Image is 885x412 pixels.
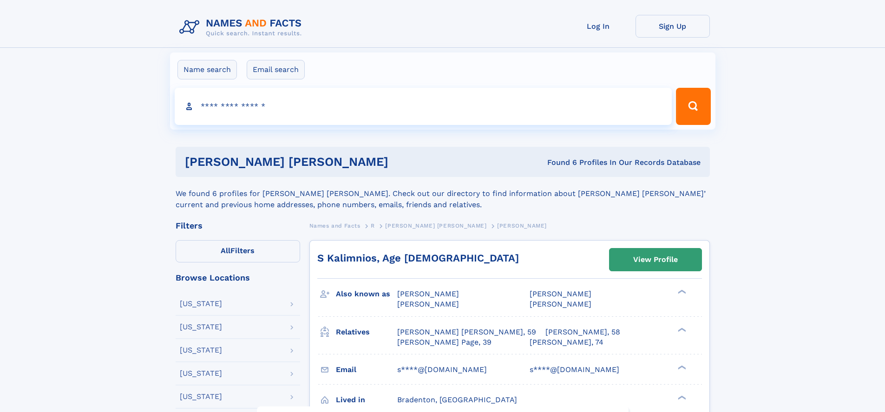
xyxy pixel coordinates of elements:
[176,177,710,210] div: We found 6 profiles for [PERSON_NAME] [PERSON_NAME]. Check out our directory to find information ...
[317,252,519,264] a: S Kalimnios, Age [DEMOGRAPHIC_DATA]
[636,15,710,38] a: Sign Up
[675,327,687,333] div: ❯
[385,220,486,231] a: [PERSON_NAME] [PERSON_NAME]
[397,289,459,298] span: [PERSON_NAME]
[336,362,397,378] h3: Email
[397,300,459,308] span: [PERSON_NAME]
[530,337,603,347] a: [PERSON_NAME], 74
[561,15,636,38] a: Log In
[397,395,517,404] span: Bradenton, [GEOGRAPHIC_DATA]
[247,60,305,79] label: Email search
[545,327,620,337] a: [PERSON_NAME], 58
[180,393,222,400] div: [US_STATE]
[180,323,222,331] div: [US_STATE]
[180,370,222,377] div: [US_STATE]
[676,88,710,125] button: Search Button
[309,220,361,231] a: Names and Facts
[185,156,468,168] h1: [PERSON_NAME] [PERSON_NAME]
[176,274,300,282] div: Browse Locations
[385,222,486,229] span: [PERSON_NAME] [PERSON_NAME]
[468,157,701,168] div: Found 6 Profiles In Our Records Database
[176,15,309,40] img: Logo Names and Facts
[397,337,492,347] a: [PERSON_NAME] Page, 39
[176,240,300,262] label: Filters
[177,60,237,79] label: Name search
[497,222,547,229] span: [PERSON_NAME]
[221,246,230,255] span: All
[371,220,375,231] a: R
[336,324,397,340] h3: Relatives
[336,392,397,408] h3: Lived in
[675,364,687,370] div: ❯
[675,289,687,295] div: ❯
[180,347,222,354] div: [US_STATE]
[397,327,536,337] a: [PERSON_NAME] [PERSON_NAME], 59
[530,289,591,298] span: [PERSON_NAME]
[180,300,222,307] div: [US_STATE]
[633,249,678,270] div: View Profile
[175,88,672,125] input: search input
[675,394,687,400] div: ❯
[371,222,375,229] span: R
[610,249,701,271] a: View Profile
[176,222,300,230] div: Filters
[336,286,397,302] h3: Also known as
[530,300,591,308] span: [PERSON_NAME]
